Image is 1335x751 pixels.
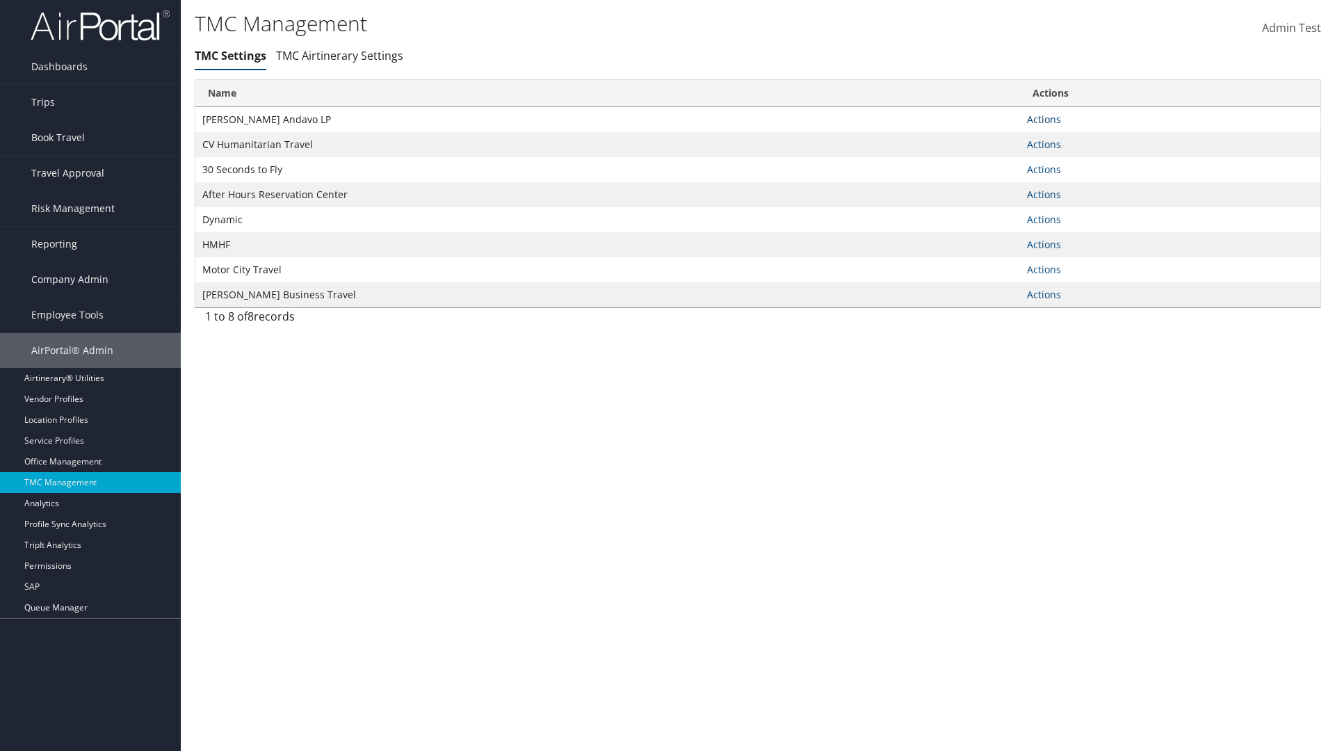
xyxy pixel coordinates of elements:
[31,85,55,120] span: Trips
[1262,7,1321,50] a: Admin Test
[195,282,1020,307] td: [PERSON_NAME] Business Travel
[1262,20,1321,35] span: Admin Test
[1020,80,1320,107] th: Actions
[1027,213,1061,226] a: Actions
[248,309,254,324] span: 8
[1027,188,1061,201] a: Actions
[195,157,1020,182] td: 30 Seconds to Fly
[195,182,1020,207] td: After Hours Reservation Center
[31,262,108,297] span: Company Admin
[31,298,104,332] span: Employee Tools
[1027,138,1061,151] a: Actions
[195,132,1020,157] td: CV Humanitarian Travel
[1027,113,1061,126] a: Actions
[31,9,170,42] img: airportal-logo.png
[31,227,77,261] span: Reporting
[31,49,88,84] span: Dashboards
[31,156,104,191] span: Travel Approval
[1027,163,1061,176] a: Actions
[195,257,1020,282] td: Motor City Travel
[1027,288,1061,301] a: Actions
[195,80,1020,107] th: Name: activate to sort column ascending
[1027,263,1061,276] a: Actions
[1027,238,1061,251] a: Actions
[31,120,85,155] span: Book Travel
[195,207,1020,232] td: Dynamic
[195,9,946,38] h1: TMC Management
[195,107,1020,132] td: [PERSON_NAME] Andavo LP
[31,191,115,226] span: Risk Management
[31,333,113,368] span: AirPortal® Admin
[195,232,1020,257] td: HMHF
[276,48,403,63] a: TMC Airtinerary Settings
[195,48,266,63] a: TMC Settings
[205,308,466,332] div: 1 to 8 of records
